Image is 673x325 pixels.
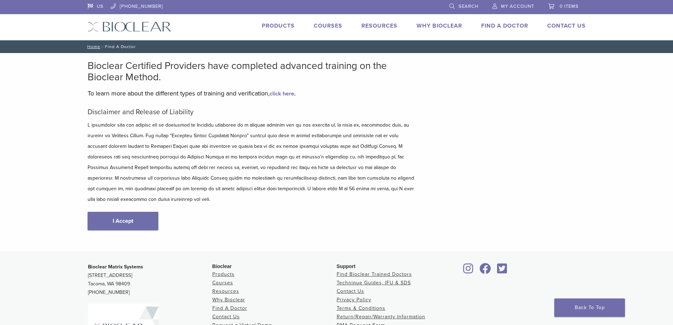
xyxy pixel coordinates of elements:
[337,288,364,294] a: Contact Us
[337,314,425,320] a: Return/Repair/Warranty Information
[82,40,591,53] nav: Find A Doctor
[547,22,586,29] a: Contact Us
[554,298,625,317] a: Back To Top
[495,267,510,274] a: Bioclear
[88,60,416,83] h2: Bioclear Certified Providers have completed advanced training on the Bioclear Method.
[270,90,294,97] a: click here
[501,4,534,9] span: My Account
[88,88,416,99] p: To learn more about the different types of training and verification, .
[212,280,233,286] a: Courses
[337,263,356,269] span: Support
[212,263,232,269] span: Bioclear
[88,212,158,230] a: I Accept
[88,263,212,297] p: [STREET_ADDRESS] Tacoma, WA 98409 [PHONE_NUMBER]
[337,280,411,286] a: Technique Guides, IFU & SDS
[337,305,385,311] a: Terms & Conditions
[262,22,295,29] a: Products
[361,22,397,29] a: Resources
[212,314,240,320] a: Contact Us
[212,305,247,311] a: Find A Doctor
[477,267,494,274] a: Bioclear
[337,271,412,277] a: Find Bioclear Trained Doctors
[560,4,579,9] span: 0 items
[481,22,528,29] a: Find A Doctor
[88,108,416,116] h5: Disclaimer and Release of Liability
[100,45,105,48] span: /
[417,22,462,29] a: Why Bioclear
[314,22,342,29] a: Courses
[212,297,245,303] a: Why Bioclear
[88,22,171,32] img: Bioclear
[337,297,371,303] a: Privacy Policy
[212,288,239,294] a: Resources
[459,4,478,9] span: Search
[88,120,416,205] p: L ipsumdolor sita con adipisc eli se doeiusmod te Incididu utlaboree do m aliquae adminim ven qu ...
[461,267,476,274] a: Bioclear
[212,271,235,277] a: Products
[85,44,100,49] a: Home
[88,264,143,270] strong: Bioclear Matrix Systems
